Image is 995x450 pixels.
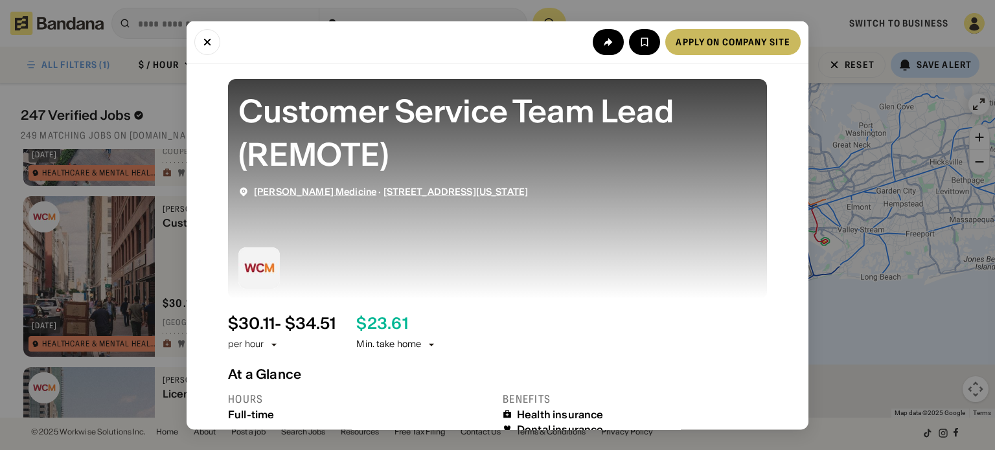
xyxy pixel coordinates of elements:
div: Health insurance [517,408,604,420]
span: [PERSON_NAME] Medicine [254,185,376,197]
div: Hours [228,392,492,405]
div: Full-time [228,408,492,420]
img: Weill Cornell Medicine logo [238,247,280,288]
div: Dental insurance [517,423,604,435]
div: Min. take home [356,338,437,351]
div: Customer Service Team Lead (REMOTE) [238,89,757,175]
div: Apply on company site [676,37,790,46]
div: $ 23.61 [356,314,407,333]
div: Benefits [503,392,767,405]
div: per hour [228,338,264,351]
div: $ 30.11 - $34.51 [228,314,336,333]
button: Close [194,28,220,54]
div: · [254,186,528,197]
span: [STREET_ADDRESS][US_STATE] [383,185,529,197]
div: At a Glance [228,366,767,381]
